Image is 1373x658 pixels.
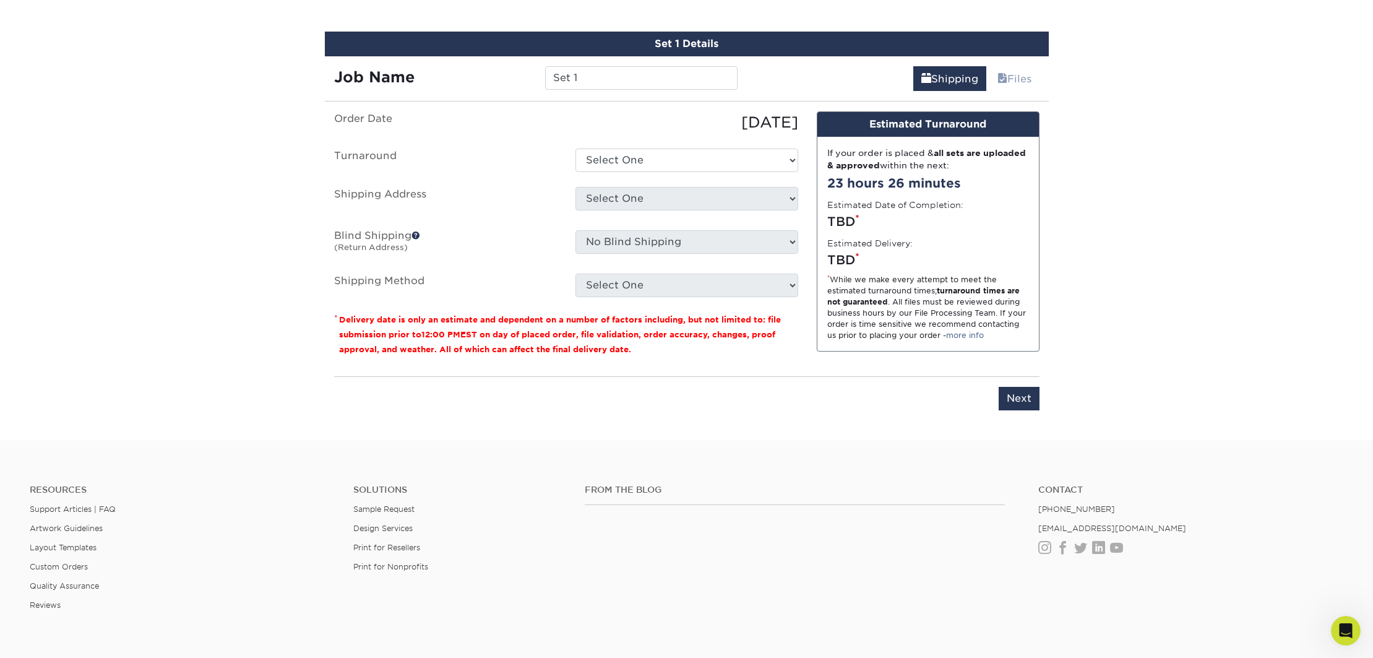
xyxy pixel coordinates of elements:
[35,7,55,27] img: Profile image for Erica
[1038,485,1343,495] a: Contact
[827,251,1029,269] div: TBD
[334,243,408,252] small: (Return Address)
[70,7,90,27] img: Profile image for Irene
[827,237,913,249] label: Estimated Delivery:
[325,230,566,259] label: Blind Shipping
[1038,524,1186,533] a: [EMAIL_ADDRESS][DOMAIN_NAME]
[997,73,1007,85] span: files
[30,485,335,495] h4: Resources
[827,199,963,211] label: Estimated Date of Completion:
[339,315,781,354] small: Delivery date is only an estimate and dependent on a number of factors including, but not limited...
[30,562,88,571] a: Custom Orders
[353,485,566,495] h4: Solutions
[353,562,428,571] a: Print for Nonprofits
[95,6,147,15] h1: Primoprint
[79,405,88,415] button: Start recording
[39,405,49,415] button: Gif picker
[217,5,239,27] div: Close
[20,98,186,168] b: Primoprint will be closed [DATE], for [DATE]. This day will not count towards production timing, ...
[827,174,1029,193] div: 23 hours 26 minutes
[11,379,237,400] textarea: Message…
[1331,616,1361,646] iframe: Intercom live chat
[30,543,97,552] a: Layout Templates
[20,271,90,279] div: Support • Just now
[211,400,232,420] button: Send a message…
[19,405,29,415] button: Emoji picker
[10,71,203,269] div: [DATE] HolidayPrimoprint will be closed [DATE], for [DATE]. This day will not count towards produ...
[194,5,217,28] button: Home
[20,176,193,224] div: Please utilize our chat feature if you have questions about your order or products. We look forwa...
[921,73,931,85] span: shipping
[334,68,415,86] strong: Job Name
[913,66,986,91] a: Shipping
[30,504,116,514] a: Support Articles | FAQ
[30,600,61,610] a: Reviews
[545,66,738,90] input: Enter a job name
[827,212,1029,231] div: TBD
[566,111,807,134] div: [DATE]
[325,149,566,172] label: Turnaround
[53,7,72,27] img: Profile image for Jenny
[827,274,1029,341] div: While we make every attempt to meet the estimated turnaround times; . All files must be reviewed ...
[421,330,460,339] span: 12:00 PM
[20,79,92,89] b: [DATE] Holiday
[59,405,69,415] button: Upload attachment
[989,66,1039,91] a: Files
[999,387,1039,410] input: Next
[353,543,420,552] a: Print for Resellers
[585,485,1005,495] h4: From the Blog
[30,524,103,533] a: Artwork Guidelines
[353,504,415,514] a: Sample Request
[353,524,413,533] a: Design Services
[325,187,566,215] label: Shipping Address
[105,15,162,28] p: A few minutes
[817,112,1039,137] div: Estimated Turnaround
[1038,504,1115,514] a: [PHONE_NUMBER]
[325,111,566,134] label: Order Date
[325,32,1049,56] div: Set 1 Details
[946,331,984,340] a: more info
[10,71,238,296] div: Support says…
[20,231,193,243] div: Customer Service Hours;
[827,147,1029,172] div: If your order is placed & within the next:
[8,5,32,28] button: go back
[325,274,566,297] label: Shipping Method
[30,581,99,591] a: Quality Assurance
[20,249,193,261] div: 9am-5pm EST, [DATE]-[DATE]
